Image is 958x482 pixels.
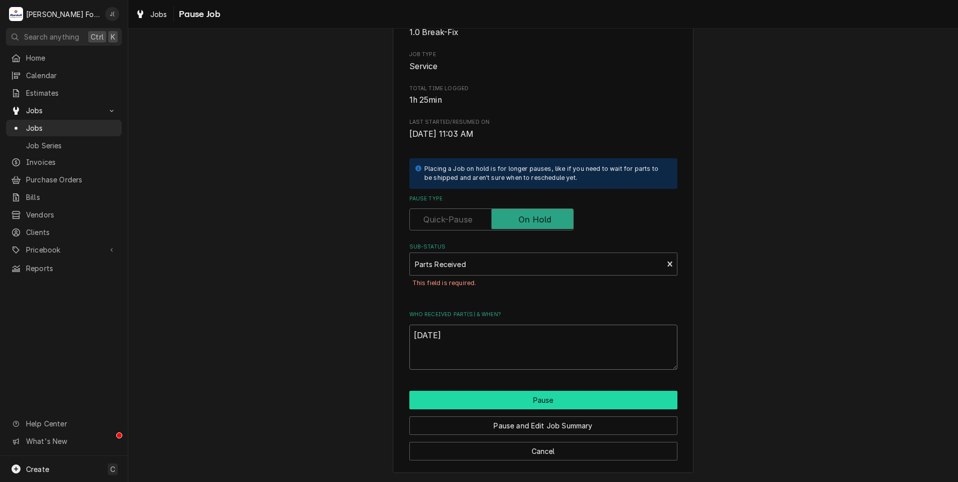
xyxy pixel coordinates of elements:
[105,7,119,21] div: Jeff Debigare (109)'s Avatar
[111,32,115,42] span: K
[409,311,677,369] div: Who received part(s) & when?
[409,195,677,230] div: Pause Type
[409,62,438,71] span: Service
[409,27,677,39] span: Service Type
[409,51,677,72] div: Job Type
[409,276,677,291] div: Field Errors
[409,311,677,319] label: Who received part(s) & when?
[6,67,122,84] a: Calendar
[26,192,117,202] span: Bills
[26,227,117,237] span: Clients
[26,123,117,133] span: Jobs
[9,7,23,21] div: M
[409,243,677,251] label: Sub-Status
[409,118,677,126] span: Last Started/Resumed On
[6,242,122,258] a: Go to Pricebook
[105,7,119,21] div: J(
[409,435,677,460] div: Button Group Row
[26,263,117,274] span: Reports
[409,118,677,140] div: Last Started/Resumed On
[409,129,473,139] span: [DATE] 11:03 AM
[26,157,117,167] span: Invoices
[409,409,677,435] div: Button Group Row
[6,206,122,223] a: Vendors
[409,391,677,409] button: Pause
[409,94,677,106] span: Total Time Logged
[6,137,122,154] a: Job Series
[6,28,122,46] button: Search anythingCtrlK
[150,9,167,20] span: Jobs
[424,164,667,183] div: Placing a Job on hold is for longer pauses, like if you need to wait for parts to be shipped and ...
[6,260,122,277] a: Reports
[26,140,117,151] span: Job Series
[24,32,79,42] span: Search anything
[409,391,677,409] div: Button Group Row
[409,416,677,435] button: Pause and Edit Job Summary
[26,9,100,20] div: [PERSON_NAME] Food Equipment Service
[409,28,459,37] span: 1.0 Break-Fix
[6,50,122,66] a: Home
[6,171,122,188] a: Purchase Orders
[26,174,117,185] span: Purchase Orders
[409,325,677,370] textarea: [DATE]
[409,85,677,106] div: Total Time Logged
[26,105,102,116] span: Jobs
[91,32,104,42] span: Ctrl
[6,189,122,205] a: Bills
[409,128,677,140] span: Last Started/Resumed On
[6,415,122,432] a: Go to Help Center
[409,51,677,59] span: Job Type
[6,224,122,240] a: Clients
[26,53,117,63] span: Home
[26,209,117,220] span: Vendors
[26,436,116,446] span: What's New
[409,85,677,93] span: Total Time Logged
[6,433,122,449] a: Go to What's New
[26,418,116,429] span: Help Center
[131,6,171,23] a: Jobs
[6,85,122,101] a: Estimates
[6,102,122,119] a: Go to Jobs
[409,391,677,460] div: Button Group
[409,243,677,299] div: Sub-Status
[409,61,677,73] span: Job Type
[26,245,102,255] span: Pricebook
[26,88,117,98] span: Estimates
[110,464,115,474] span: C
[6,120,122,136] a: Jobs
[9,7,23,21] div: Marshall Food Equipment Service's Avatar
[409,442,677,460] button: Cancel
[26,465,49,473] span: Create
[409,195,677,203] label: Pause Type
[176,8,220,21] span: Pause Job
[26,70,117,81] span: Calendar
[409,95,442,105] span: 1h 25min
[6,154,122,170] a: Invoices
